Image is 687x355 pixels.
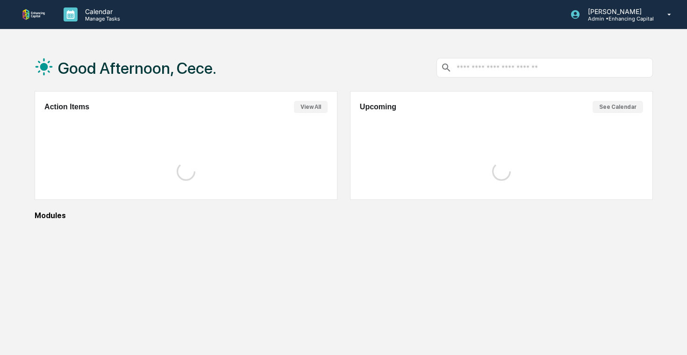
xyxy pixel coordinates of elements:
p: Calendar [78,7,125,15]
h2: Upcoming [360,103,396,111]
div: Modules [35,211,653,220]
p: Admin • Enhancing Capital [580,15,654,22]
p: Manage Tasks [78,15,125,22]
h2: Action Items [44,103,89,111]
button: View All [294,101,328,113]
img: logo [22,9,45,20]
button: See Calendar [593,101,643,113]
h1: Good Afternoon, Cece. [58,59,216,78]
p: [PERSON_NAME] [580,7,654,15]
